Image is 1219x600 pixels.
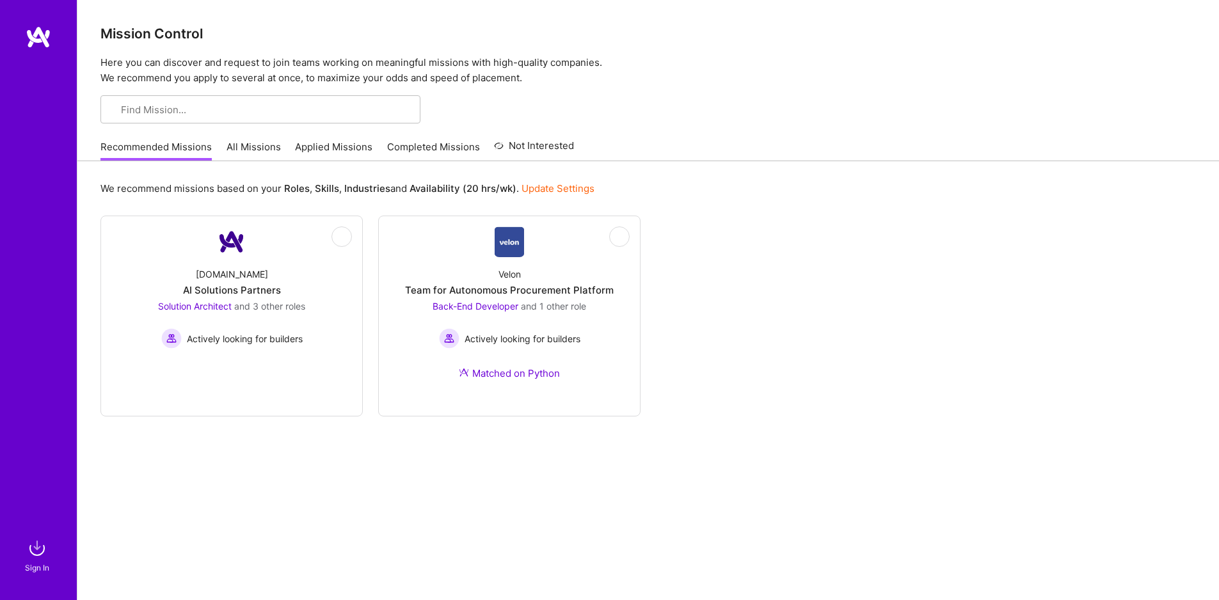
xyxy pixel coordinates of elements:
[498,267,521,281] div: Velon
[111,226,352,349] a: Company Logo[DOMAIN_NAME]AI Solutions PartnersSolution Architect and 3 other rolesActively lookin...
[494,138,574,161] a: Not Interested
[284,182,310,194] b: Roles
[187,332,303,345] span: Actively looking for builders
[614,232,625,242] i: icon EyeClosed
[24,535,50,561] img: sign in
[439,328,459,349] img: Actively looking for builders
[465,332,580,345] span: Actively looking for builders
[100,55,1196,86] p: Here you can discover and request to join teams working on meaningful missions with high-quality ...
[495,226,525,257] img: Company Logo
[389,226,630,395] a: Company LogoVelonTeam for Autonomous Procurement PlatformBack-End Developer and 1 other roleActiv...
[27,535,50,574] a: sign inSign In
[111,106,120,115] i: icon SearchGrey
[522,182,594,194] a: Update Settings
[196,267,268,281] div: [DOMAIN_NAME]
[295,140,372,161] a: Applied Missions
[25,561,49,574] div: Sign In
[100,140,212,161] a: Recommended Missions
[121,103,410,116] input: overall type: UNKNOWN_TYPE server type: NO_SERVER_DATA heuristic type: UNKNOWN_TYPE label: Find M...
[234,301,305,312] span: and 3 other roles
[183,283,281,297] div: AI Solutions Partners
[459,367,469,377] img: Ateam Purple Icon
[161,328,182,349] img: Actively looking for builders
[26,26,51,49] img: logo
[459,367,560,380] div: Matched on Python
[344,182,390,194] b: Industries
[387,140,480,161] a: Completed Missions
[227,140,281,161] a: All Missions
[100,26,1196,42] h3: Mission Control
[315,182,339,194] b: Skills
[433,301,518,312] span: Back-End Developer
[410,182,516,194] b: Availability (20 hrs/wk)
[100,182,594,195] p: We recommend missions based on your , , and .
[337,232,347,242] i: icon EyeClosed
[158,301,232,312] span: Solution Architect
[521,301,586,312] span: and 1 other role
[405,283,614,297] div: Team for Autonomous Procurement Platform
[216,226,247,257] img: Company Logo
